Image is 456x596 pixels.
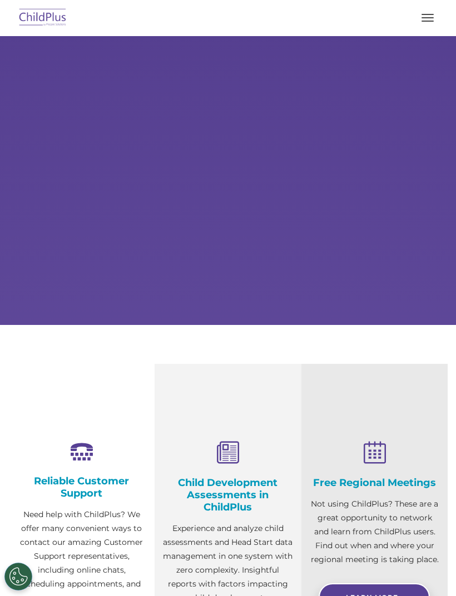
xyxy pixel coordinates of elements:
h4: Free Regional Meetings [310,477,439,489]
img: ChildPlus by Procare Solutions [17,5,69,31]
h4: Reliable Customer Support [17,475,146,499]
p: Not using ChildPlus? These are a great opportunity to network and learn from ChildPlus users. Fin... [310,497,439,567]
h4: Child Development Assessments in ChildPlus [163,477,293,513]
button: Cookies Settings [4,563,32,590]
